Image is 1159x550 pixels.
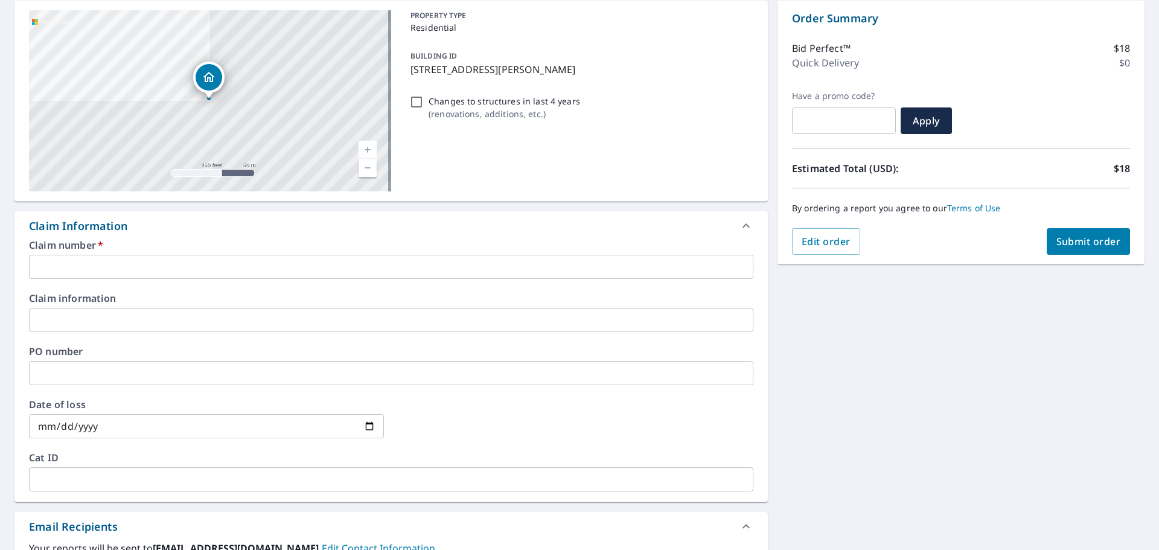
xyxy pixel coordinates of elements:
[193,62,225,99] div: Dropped pin, building 1, Residential property, 20486 John Born Rd Penn Valley, CA 95946
[14,512,768,541] div: Email Recipients
[14,211,768,240] div: Claim Information
[359,159,377,177] a: Current Level 17, Zoom Out
[29,519,118,535] div: Email Recipients
[1047,228,1131,255] button: Submit order
[792,10,1130,27] p: Order Summary
[29,453,753,462] label: Cat ID
[359,141,377,159] a: Current Level 17, Zoom In
[792,56,859,70] p: Quick Delivery
[429,107,580,120] p: ( renovations, additions, etc. )
[410,10,749,21] p: PROPERTY TYPE
[792,228,860,255] button: Edit order
[410,21,749,34] p: Residential
[1119,56,1130,70] p: $0
[802,235,851,248] span: Edit order
[792,41,851,56] p: Bid Perfect™
[29,240,753,250] label: Claim number
[429,95,580,107] p: Changes to structures in last 4 years
[792,161,961,176] p: Estimated Total (USD):
[1114,161,1130,176] p: $18
[29,347,753,356] label: PO number
[910,114,942,127] span: Apply
[29,218,127,234] div: Claim Information
[792,203,1130,214] p: By ordering a report you agree to our
[792,91,896,101] label: Have a promo code?
[901,107,952,134] button: Apply
[410,51,457,61] p: BUILDING ID
[29,400,384,409] label: Date of loss
[1114,41,1130,56] p: $18
[1056,235,1121,248] span: Submit order
[29,293,753,303] label: Claim information
[947,202,1001,214] a: Terms of Use
[410,62,749,77] p: [STREET_ADDRESS][PERSON_NAME]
